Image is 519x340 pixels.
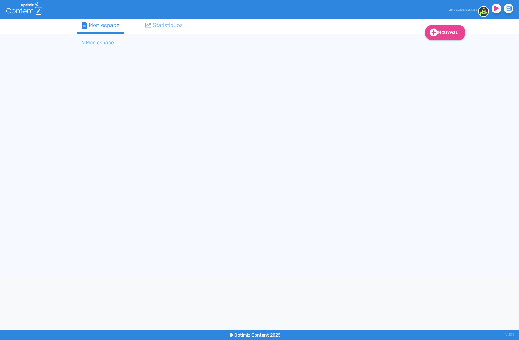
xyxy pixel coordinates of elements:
[478,6,489,17] img: d41d8cd98f00b204e9800998ecf8427e
[449,8,477,12] small: 48 crédit restant
[77,35,389,50] nav: breadcrumb
[229,333,281,338] small: © Optimiz Content 2025
[475,8,477,12] span: s
[82,21,119,30] div: Mon espace
[140,19,188,32] a: Statistiques
[463,8,464,12] span: s
[505,330,514,340] div: V1.13.6
[145,21,183,30] div: Statistiques
[82,39,114,46] li: > Mon espace
[77,19,124,34] a: Mon espace
[425,25,465,40] a: Nouveau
